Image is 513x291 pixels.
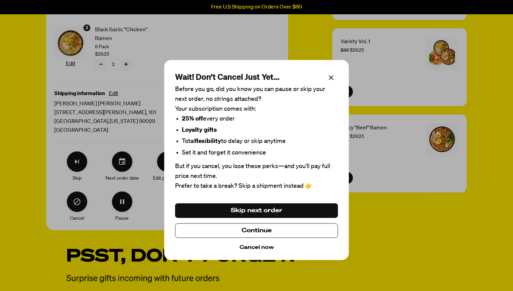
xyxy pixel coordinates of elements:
span: Skip next order [231,207,282,214]
li: Total to delay or skip anytime [182,137,338,146]
p: Before you go, did you know you can pause or skip your next order, no strings attached? [175,85,338,104]
span: Continue [242,227,272,234]
strong: Loyalty gifts [182,127,217,133]
p: Free U.S Shipping on Orders Over $60 [211,4,302,10]
strong: flexibility [195,138,221,144]
p: Your subscription comes with: [175,104,338,114]
li: Set it and forget it convenience [182,148,338,158]
div: Make changes for subscription [54,151,280,222]
li: every order [182,114,338,124]
button: Skip next order [175,203,338,218]
p: Prefer to take a break? Skip a shipment instead 👉 [175,181,338,191]
p: But if you cancel, you lose these perks—and you’ll pay full price next time. [175,162,338,181]
button: Continue [175,223,338,238]
text: Wait! Don’t Cancel Just Yet… [175,73,280,81]
strong: 25% off [182,115,203,122]
button: Cancel now [240,243,274,252]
